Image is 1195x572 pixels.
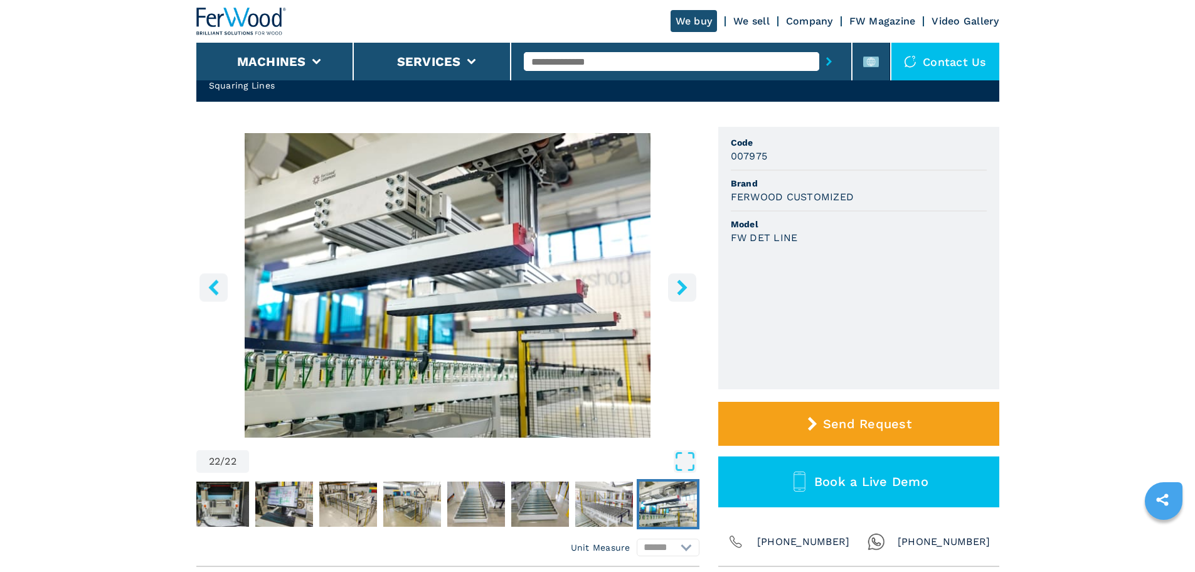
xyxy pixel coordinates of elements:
button: Go to Slide 22 [637,479,699,529]
div: Go to Slide 22 [196,133,699,438]
img: 3a5e10c96ec3ad355236b9c405ff5664 [447,482,505,527]
div: Contact us [891,43,999,80]
span: [PHONE_NUMBER] [898,533,991,551]
span: Send Request [823,416,911,431]
button: Go to Slide 21 [573,479,635,529]
img: Squaring Lines FERWOOD CUSTOMIZED FW DET LINE [196,133,699,438]
img: caa547255a7ea9f97212591fb667afd8 [191,482,249,527]
h2: Squaring Lines [209,79,531,92]
span: Brand [731,177,987,190]
a: We sell [733,15,770,27]
img: dade42875cf3f3353260a2a9f446cd04 [511,482,569,527]
em: Unit Measure [571,541,630,554]
img: f5ac45b4822e539f1f5e2b964f1c8d30 [575,482,633,527]
span: Code [731,136,987,149]
a: sharethis [1147,484,1178,515]
img: Ferwood [196,8,287,35]
button: right-button [668,273,696,301]
button: submit-button [819,47,839,76]
img: Whatsapp [868,533,885,551]
img: Contact us [904,55,916,68]
span: Model [731,218,987,230]
img: Phone [727,533,745,551]
a: We buy [671,10,718,32]
button: left-button [199,273,228,301]
img: 9dcadb693ec26426234cd700106e5afd [383,482,441,527]
button: Services [397,54,461,69]
img: ab024f4def5956f7b44ff1f342063c80 [639,482,697,527]
button: Go to Slide 16 [253,479,316,529]
span: [PHONE_NUMBER] [757,533,850,551]
button: Open Fullscreen [252,450,696,473]
button: Go to Slide 17 [317,479,380,529]
span: Book a Live Demo [814,474,928,489]
span: 22 [209,456,221,467]
button: Go to Slide 19 [445,479,507,529]
button: Send Request [718,402,999,446]
img: bb6df023f75369e8295b40f2cf184696 [255,482,313,527]
span: / [220,456,225,467]
button: Book a Live Demo [718,456,999,507]
img: 6dbd7c38aa5f551d17155cb18880e9cd [319,482,377,527]
button: Go to Slide 18 [381,479,443,529]
button: Machines [237,54,306,69]
a: FW Magazine [849,15,916,27]
h3: 007975 [731,149,768,163]
a: Video Gallery [932,15,999,27]
button: Go to Slide 20 [509,479,571,529]
span: 22 [225,456,236,467]
h3: FW DET LINE [731,230,798,245]
iframe: Chat [1142,515,1186,563]
h3: FERWOOD CUSTOMIZED [731,190,854,204]
a: Company [786,15,833,27]
button: Go to Slide 15 [189,479,252,529]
